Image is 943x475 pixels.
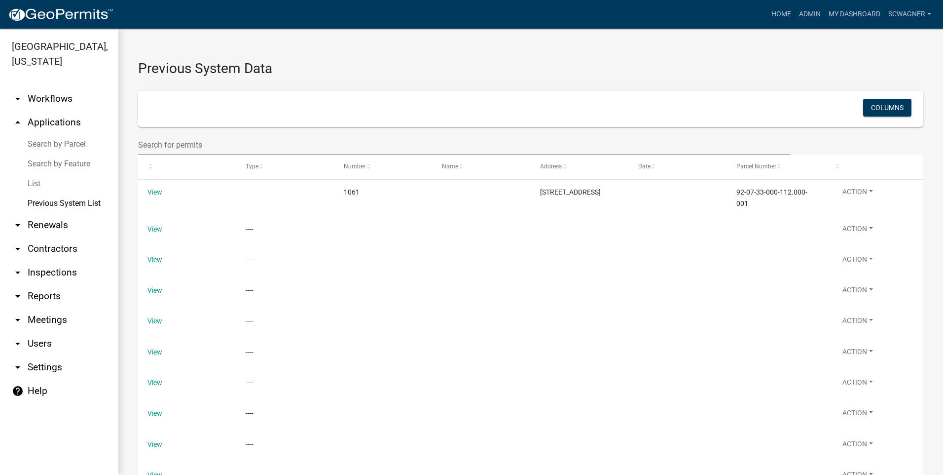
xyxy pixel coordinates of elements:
[638,163,651,170] span: Date
[12,361,24,373] i: arrow_drop_down
[767,5,795,24] a: Home
[12,243,24,255] i: arrow_drop_down
[147,409,162,417] a: View
[246,163,258,170] span: Type
[834,224,881,238] button: Action
[736,163,776,170] span: Parcel Number
[246,348,254,356] span: ----
[884,5,935,24] a: scwagner
[834,285,881,299] button: Action
[147,256,162,264] a: View
[825,5,884,24] a: My Dashboard
[834,254,881,269] button: Action
[12,93,24,105] i: arrow_drop_down
[236,155,334,179] datatable-header-cell: Type
[147,440,162,448] a: View
[863,99,911,117] button: Columns
[834,316,881,330] button: Action
[442,163,458,170] span: Name
[246,440,254,448] span: ----
[246,225,254,233] span: ----
[246,286,254,294] span: ----
[834,347,881,361] button: Action
[736,188,807,207] span: 92-07-33-000-112.000-001
[12,314,24,326] i: arrow_drop_down
[344,188,360,196] span: 1061
[629,155,727,179] datatable-header-cell: Date
[147,225,162,233] a: View
[147,286,162,294] a: View
[246,379,254,387] span: ----
[834,187,881,201] button: Action
[147,348,162,356] a: View
[12,290,24,302] i: arrow_drop_down
[12,338,24,350] i: arrow_drop_down
[246,317,254,325] span: ----
[12,117,24,128] i: arrow_drop_up
[540,188,601,196] span: 4391 South State Road 5
[795,5,825,24] a: Admin
[12,219,24,231] i: arrow_drop_down
[138,135,790,155] input: Search for permits
[246,256,254,264] span: ----
[147,188,162,196] a: View
[727,155,825,179] datatable-header-cell: Parcel Number
[12,385,24,397] i: help
[531,155,629,179] datatable-header-cell: Address
[433,155,531,179] datatable-header-cell: Name
[147,379,162,387] a: View
[138,48,923,79] h3: Previous System Data
[344,163,365,170] span: Number
[12,267,24,278] i: arrow_drop_down
[834,408,881,422] button: Action
[540,163,562,170] span: Address
[147,317,162,325] a: View
[334,155,433,179] datatable-header-cell: Number
[834,377,881,392] button: Action
[834,439,881,453] button: Action
[246,409,254,417] span: ----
